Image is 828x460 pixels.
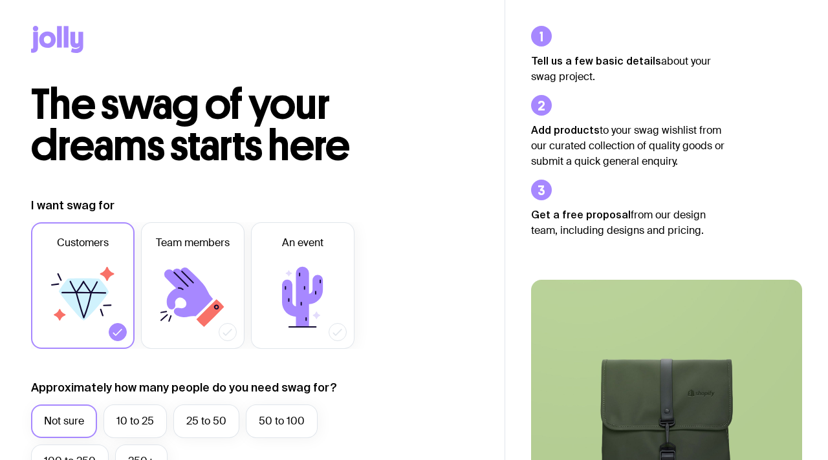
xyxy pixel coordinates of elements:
strong: Add products [531,124,600,136]
p: from our design team, including designs and pricing. [531,207,725,238]
span: Team members [156,235,230,251]
label: 25 to 50 [173,404,239,438]
strong: Tell us a few basic details [531,55,661,67]
span: An event [282,235,323,251]
span: The swag of your dreams starts here [31,79,350,171]
p: to your swag wishlist from our curated collection of quality goods or submit a quick general enqu... [531,122,725,169]
p: about your swag project. [531,53,725,85]
label: 10 to 25 [103,404,167,438]
strong: Get a free proposal [531,209,631,220]
label: 50 to 100 [246,404,318,438]
label: Not sure [31,404,97,438]
label: I want swag for [31,198,114,213]
span: Customers [57,235,109,251]
label: Approximately how many people do you need swag for? [31,380,337,395]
